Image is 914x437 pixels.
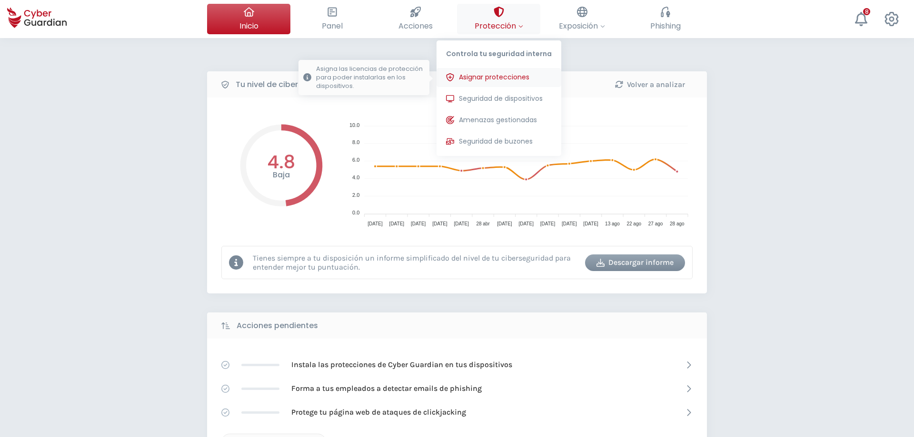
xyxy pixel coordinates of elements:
tspan: [DATE] [432,221,447,226]
button: Descargar informe [585,254,685,271]
div: Volver a analizar [607,79,693,90]
tspan: [DATE] [368,221,383,226]
button: Acciones [374,4,457,34]
tspan: 0.0 [352,210,359,215]
span: Seguridad de dispositivos [459,94,543,104]
tspan: 22 ago [626,221,641,226]
tspan: [DATE] [389,221,405,226]
span: Exposición [559,20,605,32]
button: Inicio [207,4,290,34]
button: Amenazas gestionadas [437,111,561,130]
tspan: [DATE] [454,221,469,226]
div: Descargar informe [592,257,678,268]
button: Seguridad de dispositivos [437,89,561,108]
tspan: 8.0 [352,139,359,145]
span: Phishing [650,20,681,32]
tspan: 4.0 [352,175,359,180]
tspan: 28 abr [476,221,490,226]
p: Controla tu seguridad interna [437,40,561,63]
span: Seguridad de buzones [459,136,533,146]
button: Phishing [624,4,707,34]
button: Asignar proteccionesAsigna las licencias de protección para poder instalarlas en los dispositivos. [437,68,561,87]
tspan: [DATE] [562,221,577,226]
b: Tu nivel de ciberseguridad [236,79,338,90]
tspan: 2.0 [352,192,359,198]
tspan: 13 ago [605,221,620,226]
span: Panel [322,20,343,32]
button: Seguridad de buzones [437,132,561,151]
tspan: [DATE] [583,221,598,226]
span: Amenazas gestionadas [459,115,537,125]
tspan: [DATE] [411,221,426,226]
tspan: [DATE] [518,221,534,226]
span: Inicio [239,20,258,32]
tspan: 6.0 [352,157,359,163]
p: Protege tu página web de ataques de clickjacking [291,407,466,418]
tspan: 10.0 [349,122,359,128]
b: Acciones pendientes [237,320,318,331]
button: Exposición [540,4,624,34]
tspan: [DATE] [497,221,512,226]
tspan: 27 ago [648,221,663,226]
span: Asignar protecciones [459,72,529,82]
div: 8 [863,8,870,15]
span: Acciones [398,20,433,32]
p: Tienes siempre a tu disposición un informe simplificado del nivel de tu ciberseguridad para enten... [253,253,578,272]
p: Instala las protecciones de Cyber Guardian en tus dispositivos [291,359,512,370]
span: Protección [475,20,523,32]
p: Forma a tus empleados a detectar emails de phishing [291,383,482,394]
tspan: [DATE] [540,221,556,226]
tspan: 28 ago [670,221,685,226]
button: Panel [290,4,374,34]
button: Volver a analizar [600,76,700,93]
p: Asigna las licencias de protección para poder instalarlas en los dispositivos. [316,65,425,90]
button: ProtecciónControla tu seguridad internaAsignar proteccionesAsigna las licencias de protección par... [457,4,540,34]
